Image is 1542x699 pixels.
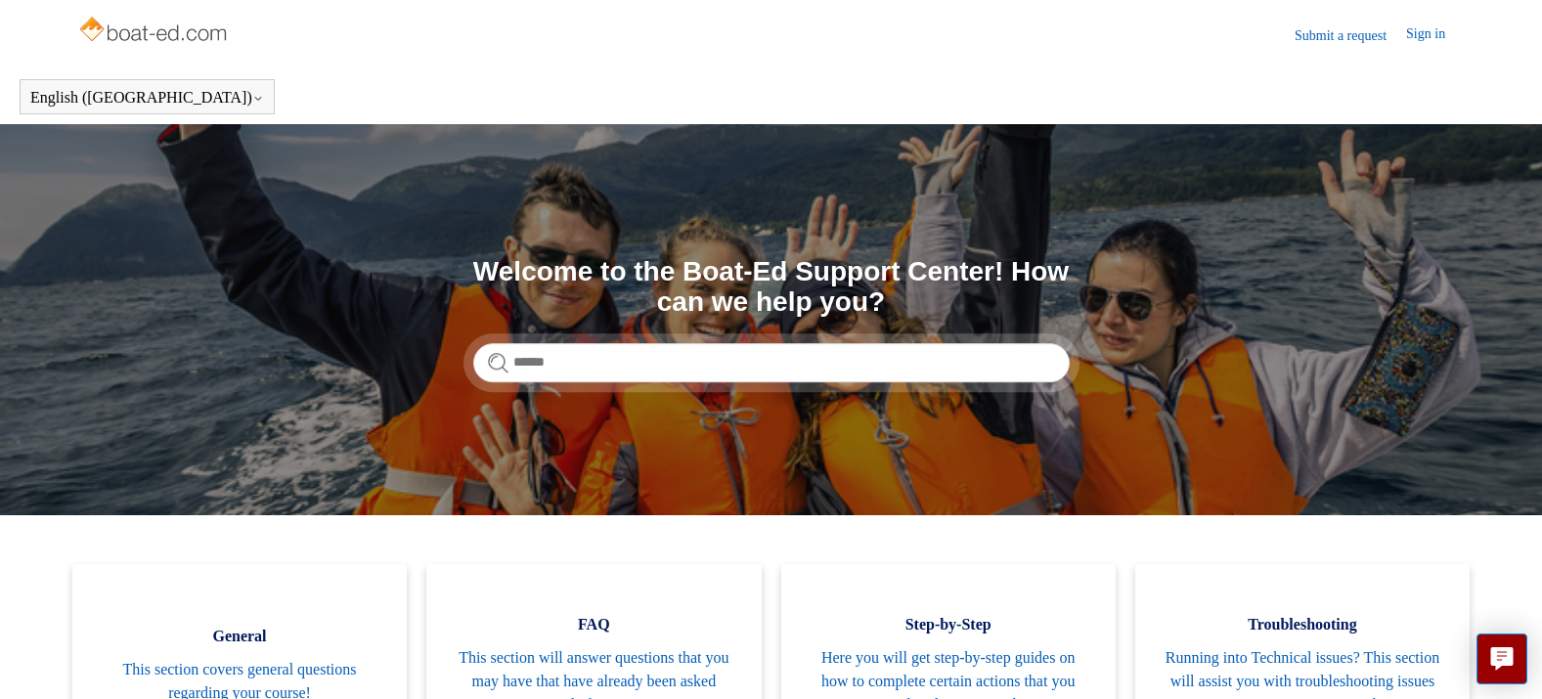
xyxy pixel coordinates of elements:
span: Troubleshooting [1165,613,1440,636]
span: General [102,625,377,648]
a: Submit a request [1295,25,1406,46]
button: English ([GEOGRAPHIC_DATA]) [30,89,264,107]
h1: Welcome to the Boat-Ed Support Center! How can we help you? [473,257,1070,318]
button: Live chat [1476,633,1527,684]
span: Step-by-Step [811,613,1086,636]
img: Boat-Ed Help Center home page [77,12,233,51]
span: FAQ [456,613,731,636]
input: Search [473,343,1070,382]
a: Sign in [1406,23,1465,47]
